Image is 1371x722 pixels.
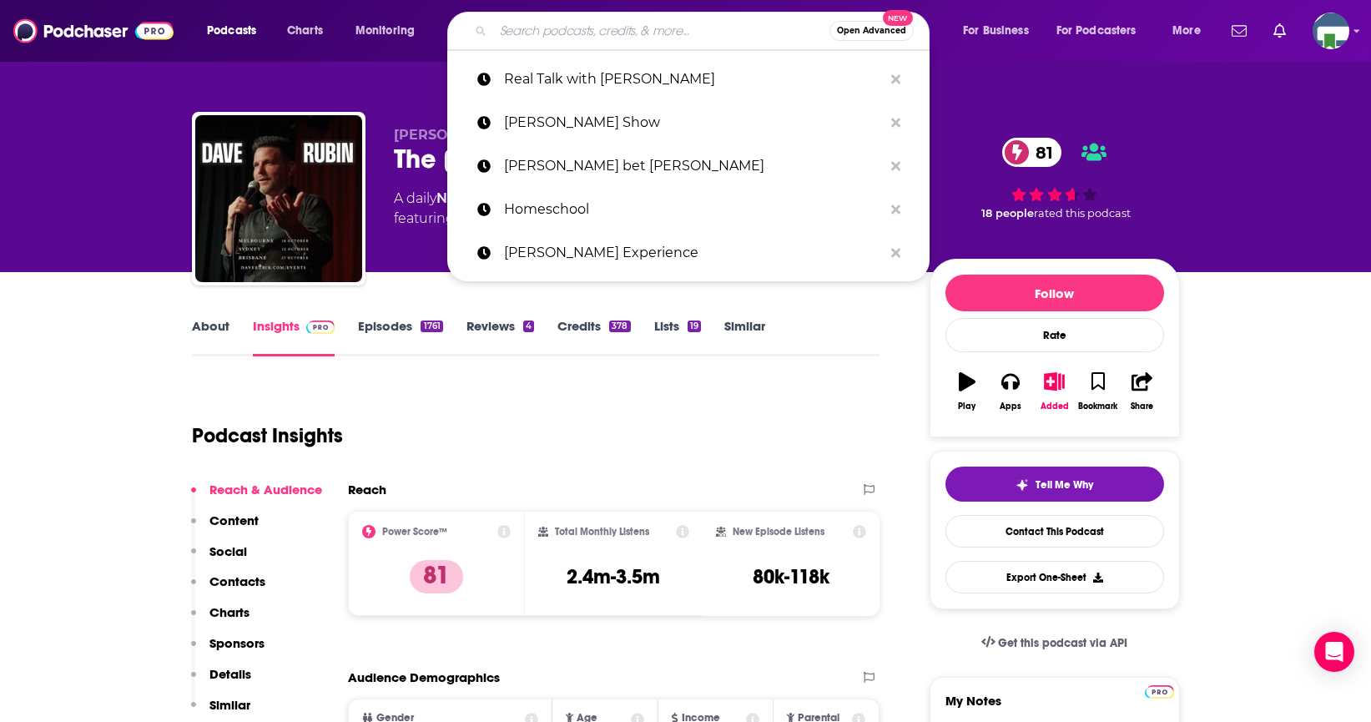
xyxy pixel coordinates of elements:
input: Search podcasts, credits, & more... [493,18,829,44]
h3: 80k-118k [753,564,829,589]
p: Joe Rogan Experience [504,231,883,275]
h1: Podcast Insights [192,423,343,448]
img: Podchaser - Follow, Share and Rate Podcasts [13,15,174,47]
p: Isabel Brown Show [504,101,883,144]
div: 81 18 peoplerated this podcast [930,127,1180,230]
p: Contacts [209,573,265,589]
span: Open Advanced [837,27,906,35]
div: Bookmark [1078,401,1117,411]
h2: New Episode Listens [733,526,824,538]
p: Social [209,543,247,559]
button: Show profile menu [1313,13,1349,49]
span: For Podcasters [1056,19,1137,43]
div: 19 [688,321,701,332]
h2: Audience Demographics [348,669,500,685]
button: Follow [945,275,1164,311]
button: Bookmark [1076,361,1120,422]
span: New [883,10,913,26]
a: News [436,190,475,206]
button: Added [1032,361,1076,422]
button: Details [191,666,251,697]
div: Added [1041,401,1069,411]
div: Rate [945,318,1164,352]
span: featuring [394,209,875,229]
p: Details [209,666,251,682]
span: rated this podcast [1034,207,1131,220]
h2: Power Score™ [382,526,447,538]
span: Logged in as KCMedia [1313,13,1349,49]
button: open menu [951,18,1050,44]
label: My Notes [945,693,1164,722]
h2: Total Monthly Listens [555,526,649,538]
p: Patrick bet David [504,144,883,188]
p: Charts [209,604,250,620]
a: Credits378 [557,318,630,356]
p: Similar [209,697,250,713]
a: About [192,318,229,356]
div: Play [958,401,975,411]
p: Reach & Audience [209,482,322,497]
span: Get this podcast via API [998,636,1127,650]
button: open menu [195,18,278,44]
div: A daily podcast [394,189,875,229]
div: Open Intercom Messenger [1314,632,1354,672]
span: 81 [1019,138,1061,167]
span: For Business [963,19,1029,43]
div: Search podcasts, credits, & more... [463,12,945,50]
button: Export One-Sheet [945,561,1164,593]
button: Share [1120,361,1163,422]
a: Lists19 [654,318,701,356]
img: tell me why sparkle [1016,478,1029,492]
a: Similar [724,318,765,356]
button: Play [945,361,989,422]
p: Content [209,512,259,528]
p: Homeschool [504,188,883,231]
div: 4 [523,321,534,332]
a: Reviews4 [466,318,534,356]
button: Open AdvancedNew [829,21,914,41]
h3: 2.4m-3.5m [567,564,660,589]
button: Social [191,543,247,574]
button: open menu [1161,18,1222,44]
a: Get this podcast via API [968,623,1142,664]
a: Pro website [1145,683,1174,699]
span: Tell Me Why [1036,478,1093,492]
button: open menu [1046,18,1161,44]
a: Real Talk with [PERSON_NAME] [447,58,930,101]
span: More [1172,19,1201,43]
button: Reach & Audience [191,482,322,512]
a: Contact This Podcast [945,515,1164,548]
a: Homeschool [447,188,930,231]
button: Contacts [191,573,265,604]
div: 378 [609,321,630,332]
div: Share [1131,401,1153,411]
span: 18 people [981,207,1034,220]
span: Podcasts [207,19,256,43]
div: 1761 [421,321,442,332]
a: 81 [1002,138,1061,167]
p: 81 [410,560,463,593]
a: Show notifications dropdown [1267,17,1293,45]
button: Apps [989,361,1032,422]
span: [PERSON_NAME] [394,127,513,143]
p: Real Talk with Marissa [504,58,883,101]
button: open menu [344,18,436,44]
div: Apps [1000,401,1021,411]
button: Content [191,512,259,543]
img: User Profile [1313,13,1349,49]
a: InsightsPodchaser Pro [253,318,335,356]
img: The Rubin Report [195,115,362,282]
img: Podchaser Pro [306,321,335,334]
button: Sponsors [191,635,265,666]
a: Show notifications dropdown [1225,17,1253,45]
a: Episodes1761 [358,318,442,356]
a: [PERSON_NAME] bet [PERSON_NAME] [447,144,930,188]
h2: Reach [348,482,386,497]
button: Charts [191,604,250,635]
a: [PERSON_NAME] Show [447,101,930,144]
span: Monitoring [355,19,415,43]
a: Charts [276,18,333,44]
img: Podchaser Pro [1145,685,1174,699]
